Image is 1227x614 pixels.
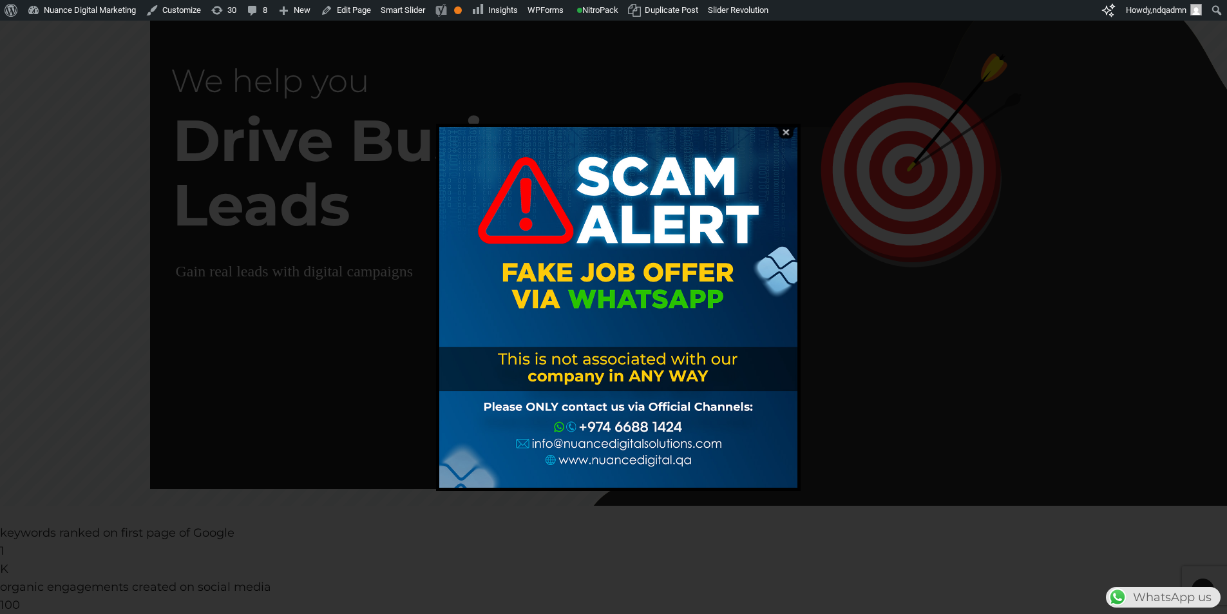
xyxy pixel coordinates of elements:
img: WhatsApp [1107,587,1128,608]
span: ndqadmn [1152,5,1186,15]
span: Slider Revolution [708,5,768,15]
div: OK [454,6,462,14]
div: WhatsApp us [1106,587,1221,608]
a: WhatsAppWhatsApp us [1106,590,1221,604]
img: Close [774,126,798,139]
